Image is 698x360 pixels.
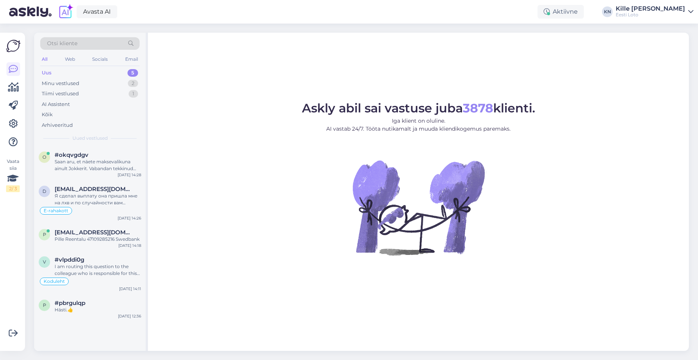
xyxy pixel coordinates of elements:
img: No Chat active [350,139,487,276]
div: 1 [129,90,138,98]
span: dmitrinem@gmail.com [55,186,134,193]
div: Pille Reentalu 47109285216 Swedbank [55,236,141,243]
div: Tiimi vestlused [42,90,79,98]
span: Otsi kliente [47,39,77,47]
div: Hästi.👍 [55,306,141,313]
span: #vlpddi0g [55,256,84,263]
div: [DATE] 14:26 [118,215,141,221]
div: [DATE] 14:11 [119,286,141,292]
div: Minu vestlused [42,80,79,87]
div: 5 [127,69,138,77]
span: p [43,302,46,308]
div: Web [63,54,77,64]
p: Iga klient on oluline. AI vastab 24/7. Tööta nutikamalt ja muuda kliendikogemus paremaks. [302,117,535,133]
div: [DATE] 14:28 [118,172,141,178]
span: Koduleht [44,279,65,284]
span: Askly abil sai vastuse juba klienti. [302,101,535,115]
div: AI Assistent [42,101,70,108]
span: d [42,188,46,194]
div: Kille [PERSON_NAME] [616,6,685,12]
div: Eesti Loto [616,12,685,18]
div: KN [602,6,613,17]
span: v [43,259,46,265]
div: Aktiivne [538,5,584,19]
span: E-rahakott [44,208,68,213]
div: Vaata siia [6,158,20,192]
div: All [40,54,49,64]
a: Kille [PERSON_NAME]Eesti Loto [616,6,693,18]
div: Socials [91,54,109,64]
div: [DATE] 14:18 [118,243,141,248]
a: Avasta AI [77,5,117,18]
b: 3878 [463,101,493,115]
span: p [43,232,46,237]
span: o [42,154,46,160]
div: Kõik [42,111,53,118]
div: I am routing this question to the colleague who is responsible for this topic. The reply might ta... [55,263,141,277]
div: [DATE] 12:36 [118,313,141,319]
span: #okqvgdgv [55,152,88,158]
span: #pbrgulqp [55,300,85,306]
div: 2 / 3 [6,185,20,192]
div: Email [124,54,140,64]
div: Uus [42,69,52,77]
div: 2 [128,80,138,87]
span: pillereentalu@gmail.com [55,229,134,236]
img: explore-ai [58,4,74,20]
span: Uued vestlused [72,135,108,142]
div: Arhiveeritud [42,122,73,129]
div: Saan aru, et näete maksevalikuna ainult Jokkerit. Vabandan tekkinud ebamugavuste pärast. Edastan ... [55,158,141,172]
img: Askly Logo [6,39,20,53]
div: Я сделал выплату она пришла мне на лхв и по случайности вам обратно отправил [55,193,141,206]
